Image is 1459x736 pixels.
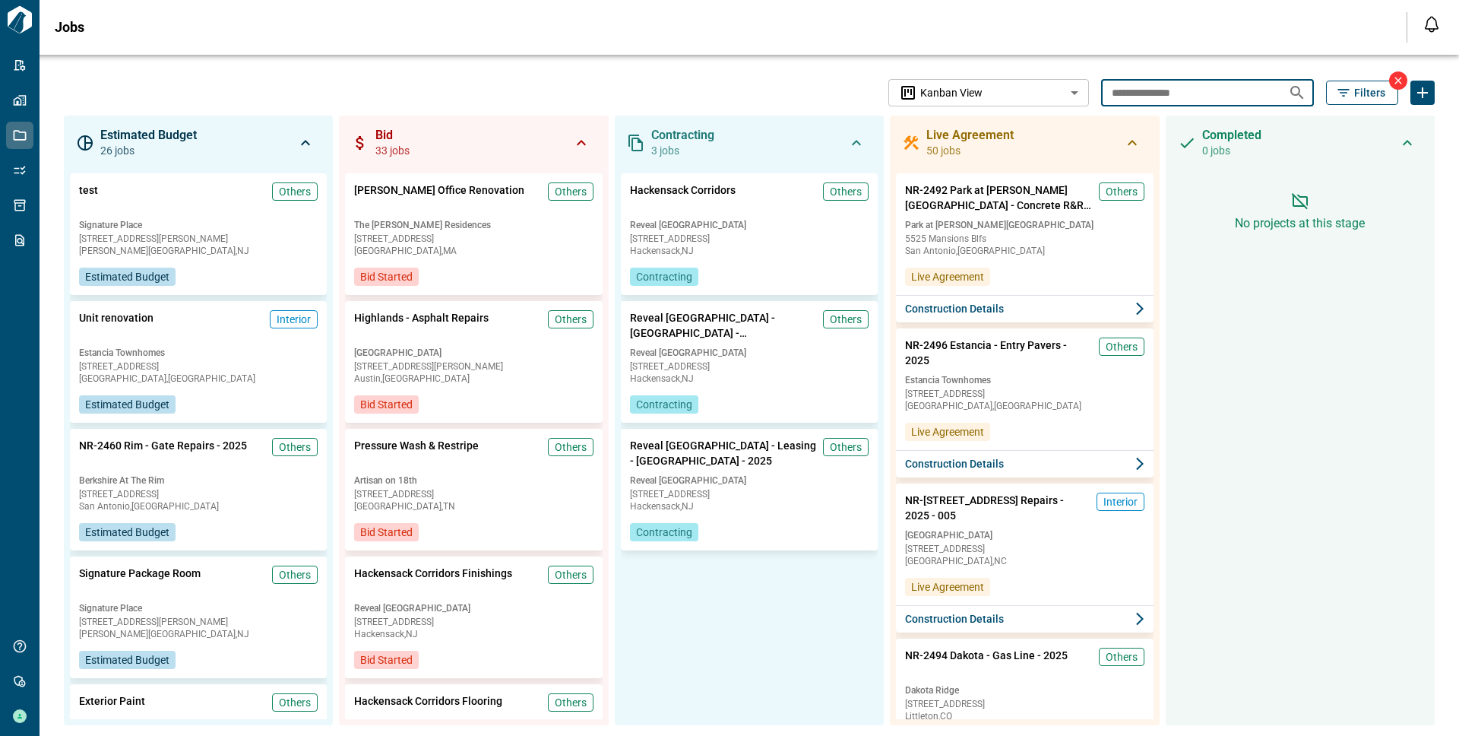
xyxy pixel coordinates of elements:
button: Open notification feed [1419,12,1444,36]
span: [GEOGRAPHIC_DATA] [354,347,593,359]
span: Others [279,695,311,710]
span: Park at [PERSON_NAME][GEOGRAPHIC_DATA] [905,219,1144,231]
span: Create Job [1410,81,1435,105]
span: Estimated Budget [85,652,169,668]
span: Others [830,184,862,199]
span: Exterior Paint [79,693,145,724]
span: San Antonio , [GEOGRAPHIC_DATA] [79,502,318,511]
span: 50 jobs [926,143,1014,158]
span: Estimated Budget [85,525,169,540]
span: Hackensack , NJ [630,246,869,255]
span: NR-2494 Dakota - Gas Line - 2025 [905,648,1068,678]
span: [STREET_ADDRESS] [905,700,1144,709]
span: 0 jobs [1202,143,1261,158]
span: [GEOGRAPHIC_DATA] , [GEOGRAPHIC_DATA] [79,374,318,383]
span: [STREET_ADDRESS] [79,490,318,499]
button: Construction Details [896,295,1153,322]
span: Estancia Townhomes [79,347,318,359]
span: 5525 Mansions Blfs [905,234,1144,243]
span: test [79,182,98,213]
span: Others [555,312,587,327]
span: Signature Place [79,219,318,231]
span: [STREET_ADDRESS] [630,234,869,243]
span: Construction Details [905,456,1004,471]
span: Littleton , CO [905,712,1144,721]
span: 33 jobs [375,143,410,158]
span: Jobs [55,20,84,35]
span: San Antonio , [GEOGRAPHIC_DATA] [905,246,1144,255]
span: [STREET_ADDRESS] [354,617,593,627]
button: Construction Details [896,605,1153,633]
span: Others [279,439,311,455]
span: Filters [1354,85,1385,100]
span: Signature Package Room [79,566,201,596]
span: Estimated Budget [85,397,169,412]
span: Live Agreement [911,579,984,595]
span: Construction Details [905,301,1004,316]
span: No projects at this stage [1235,216,1365,231]
span: [GEOGRAPHIC_DATA] , TN [354,502,593,511]
span: Estimated Budget [100,128,197,143]
span: Bid Started [360,652,413,668]
span: NR-2496 Estancia - Entry Pavers - 2025 [905,338,1092,368]
span: [STREET_ADDRESS] [630,490,869,499]
span: Signature Place [79,602,318,614]
span: Interior [277,312,311,327]
span: NR-2492 Park at [PERSON_NAME][GEOGRAPHIC_DATA] - Concrete R&R - 2025 [905,182,1092,213]
span: Others [830,439,862,455]
span: Estancia Townhomes [905,374,1144,386]
span: Reveal [GEOGRAPHIC_DATA] - Leasing - [GEOGRAPHIC_DATA] - 2025 [630,438,817,468]
span: Bid Started [360,525,413,540]
span: Contracting [651,128,714,143]
span: Hackensack , NJ [630,374,869,383]
span: [PERSON_NAME][GEOGRAPHIC_DATA] , NJ [79,630,318,639]
span: Contracting [636,269,692,284]
span: Bid Started [360,269,413,284]
span: Reveal [GEOGRAPHIC_DATA] [630,474,869,487]
span: Bid Started [360,397,413,412]
span: Hackensack , NJ [354,630,593,639]
span: Hackensack Corridors Flooring [354,693,502,724]
span: Unit renovation [79,310,153,341]
span: Reveal [GEOGRAPHIC_DATA] [630,219,869,231]
span: [STREET_ADDRESS][PERSON_NAME] [79,617,318,627]
span: 3 jobs [651,143,714,158]
span: The [PERSON_NAME] Residences [354,219,593,231]
span: [STREET_ADDRESS] [354,234,593,243]
span: Kanban View [920,85,983,100]
span: [STREET_ADDRESS] [79,362,318,371]
span: Contracting [636,397,692,412]
span: [PERSON_NAME] Office Renovation [354,182,524,213]
button: Search jobs [1282,78,1312,108]
span: Others [1106,649,1138,665]
span: Artisan on 18th [354,474,593,487]
span: [STREET_ADDRESS][PERSON_NAME] [354,362,593,371]
span: Live Agreement [911,269,984,284]
span: [GEOGRAPHIC_DATA] , NC [905,557,1144,566]
span: [GEOGRAPHIC_DATA] [905,529,1144,541]
span: Others [555,695,587,710]
span: NR-[STREET_ADDRESS] Repairs - 2025 - 005 [905,493,1090,523]
span: Others [279,567,311,582]
span: Hackensack Corridors Finishings [354,566,512,596]
span: Interior [1103,494,1138,509]
span: Hackensack , NJ [630,502,869,511]
span: Contracting [636,525,692,540]
div: Without label [888,78,1089,109]
span: [GEOGRAPHIC_DATA] , MA [354,246,593,255]
span: [STREET_ADDRESS] [905,389,1144,398]
span: Reveal [GEOGRAPHIC_DATA] - [GEOGRAPHIC_DATA] - [GEOGRAPHIC_DATA] - 2025 [630,310,817,341]
span: [PERSON_NAME][GEOGRAPHIC_DATA] , NJ [79,246,318,255]
span: [STREET_ADDRESS][PERSON_NAME] [79,234,318,243]
span: [STREET_ADDRESS] [630,362,869,371]
span: Others [555,567,587,582]
span: Others [1106,184,1138,199]
span: [STREET_ADDRESS] [905,544,1144,554]
span: Others [555,439,587,455]
span: Others [555,184,587,199]
span: [STREET_ADDRESS] [354,490,593,499]
span: Completed [1202,128,1261,143]
span: Dakota Ridge [905,684,1144,696]
span: Berkshire At The Rim [79,474,318,487]
span: Reveal [GEOGRAPHIC_DATA] [354,602,593,614]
